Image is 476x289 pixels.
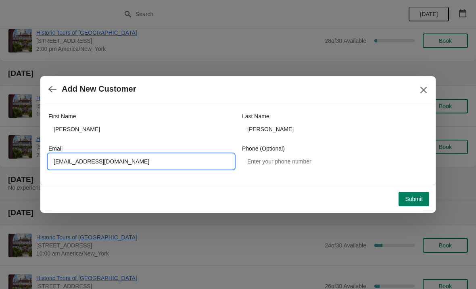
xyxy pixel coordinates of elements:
input: Enter your phone number [242,154,428,169]
label: Last Name [242,112,269,120]
h2: Add New Customer [62,84,136,94]
span: Submit [405,196,423,202]
label: Phone (Optional) [242,144,285,153]
button: Close [416,83,431,97]
input: John [48,122,234,136]
input: Smith [242,122,428,136]
label: Email [48,144,63,153]
label: First Name [48,112,76,120]
button: Submit [399,192,429,206]
input: Enter your email [48,154,234,169]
